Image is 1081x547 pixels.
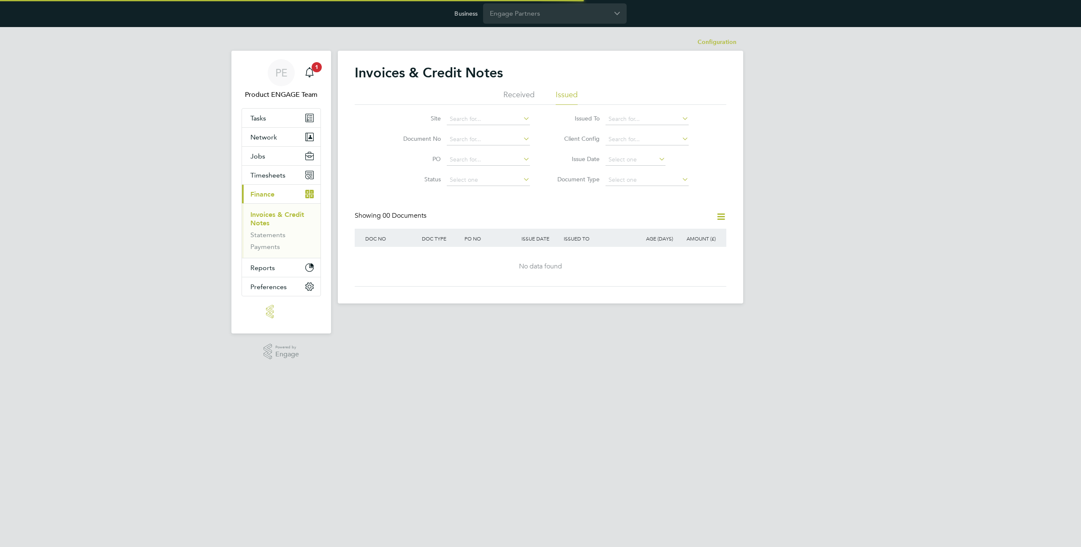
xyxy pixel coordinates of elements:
[363,229,420,248] div: DOC NO
[551,175,600,183] label: Document Type
[420,229,462,248] div: DOC TYPE
[242,59,321,100] a: PEProduct ENGAGE Team
[312,62,322,72] span: 1
[355,211,428,220] div: Showing
[698,34,736,51] li: Configuration
[250,231,285,239] a: Statements
[551,135,600,142] label: Client Config
[606,134,689,145] input: Search for...
[454,10,478,17] label: Business
[250,283,287,291] span: Preferences
[392,155,441,163] label: PO
[363,262,718,271] div: No data found
[250,243,280,251] a: Payments
[675,229,718,248] div: AMOUNT (£)
[447,174,530,186] input: Select one
[275,351,299,358] span: Engage
[242,305,321,318] a: Go to home page
[242,147,320,165] button: Jobs
[263,344,299,360] a: Powered byEngage
[392,135,441,142] label: Document No
[250,133,277,141] span: Network
[551,155,600,163] label: Issue Date
[551,115,600,122] label: Issued To
[266,305,296,318] img: engage-logo-retina.png
[633,229,675,248] div: AGE (DAYS)
[242,166,320,184] button: Timesheets
[242,128,320,146] button: Network
[250,114,266,122] span: Tasks
[562,229,633,248] div: ISSUED TO
[242,90,321,100] span: Product ENGAGE Team
[606,174,689,186] input: Select one
[242,277,320,296] button: Preferences
[250,211,304,227] a: Invoices & Credit Notes
[250,171,285,179] span: Timesheets
[275,344,299,351] span: Powered by
[242,258,320,277] button: Reports
[231,51,331,334] nav: Main navigation
[275,67,288,78] span: PE
[519,229,562,248] div: ISSUE DATE
[606,154,665,166] input: Select one
[447,113,530,125] input: Search for...
[242,185,320,203] button: Finance
[447,154,530,166] input: Search for...
[242,109,320,127] a: Tasks
[383,211,426,220] span: 00 Documents
[301,59,318,86] a: 1
[556,90,578,105] li: Issued
[250,190,274,198] span: Finance
[447,134,530,145] input: Search for...
[462,229,519,248] div: PO NO
[503,90,535,105] li: Received
[242,203,320,258] div: Finance
[355,64,503,81] h2: Invoices & Credit Notes
[392,175,441,183] label: Status
[250,152,265,160] span: Jobs
[392,115,441,122] label: Site
[606,113,689,125] input: Search for...
[250,264,275,272] span: Reports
